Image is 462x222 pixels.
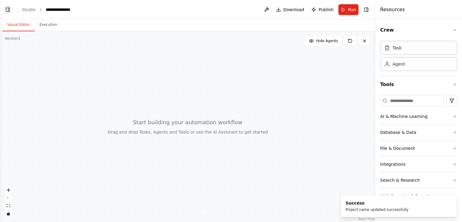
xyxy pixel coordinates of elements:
button: Database & Data [380,125,457,140]
div: Search & Research [380,177,420,183]
button: Integrations [380,156,457,172]
button: Show left sidebar [4,5,12,14]
div: Tools [380,93,457,209]
div: File & Document [380,145,415,151]
span: Run [348,7,356,13]
a: Studio [22,7,35,12]
div: AI & Machine Learning [380,113,427,119]
button: AI & Machine Learning [380,109,457,124]
button: Execution [35,19,62,31]
button: File & Document [380,140,457,156]
div: Integrations [380,161,405,167]
span: Download [283,7,304,13]
button: Run [338,4,359,15]
span: Hide Agents [316,39,338,43]
button: Tools [380,76,457,93]
div: Task [393,45,402,51]
h4: Resources [380,6,405,13]
button: zoom out [5,194,12,202]
span: Publish [319,7,334,13]
button: zoom in [5,186,12,194]
button: Web Scraping & Browsing [380,188,457,204]
div: Agent [393,61,405,67]
button: Visual Editor [2,19,35,31]
button: Search & Research [380,172,457,188]
button: Hide right sidebar [362,5,371,14]
button: Hide Agents [305,36,342,46]
div: Crew [380,39,457,76]
div: Project name updated successfully [346,207,408,212]
nav: breadcrumb [22,7,77,13]
div: Database & Data [380,129,416,135]
div: Version 1 [5,36,20,41]
div: React Flow controls [5,186,12,217]
button: fit view [5,202,12,210]
button: Download [274,4,307,15]
button: Crew [380,22,457,39]
button: toggle interactivity [5,210,12,217]
div: Success [346,200,408,206]
button: Publish [309,4,336,15]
